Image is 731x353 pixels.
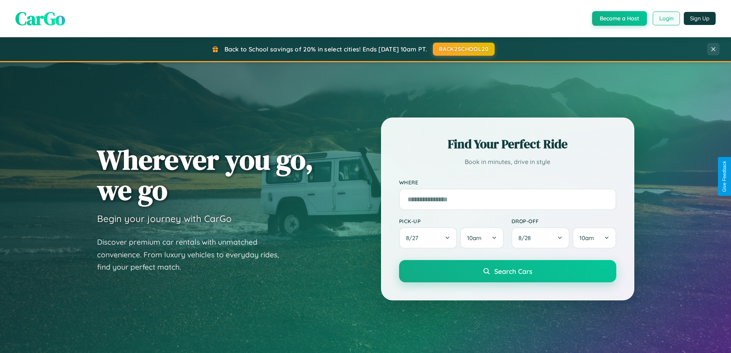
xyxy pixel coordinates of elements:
h1: Wherever you go, we go [97,144,314,205]
p: Discover premium car rentals with unmatched convenience. From luxury vehicles to everyday rides, ... [97,236,289,273]
h3: Begin your journey with CarGo [97,213,232,224]
span: 10am [579,234,594,242]
div: Give Feedback [722,161,727,192]
span: 8 / 27 [406,234,422,242]
button: 10am [573,227,616,249]
span: 8 / 28 [518,234,535,242]
button: Sign Up [684,12,716,25]
span: CarGo [15,6,65,31]
label: Drop-off [512,218,616,224]
h2: Find Your Perfect Ride [399,136,616,152]
button: BACK2SCHOOL20 [433,43,495,56]
button: Login [653,12,680,25]
button: 8/28 [512,227,570,249]
button: Become a Host [592,11,647,26]
span: 10am [467,234,482,242]
span: Back to School savings of 20% in select cities! Ends [DATE] 10am PT. [224,45,427,53]
p: Book in minutes, drive in style [399,156,616,167]
button: Search Cars [399,260,616,282]
button: 8/27 [399,227,457,249]
button: 10am [460,227,503,249]
label: Where [399,179,616,186]
label: Pick-up [399,218,504,224]
span: Search Cars [494,267,532,275]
